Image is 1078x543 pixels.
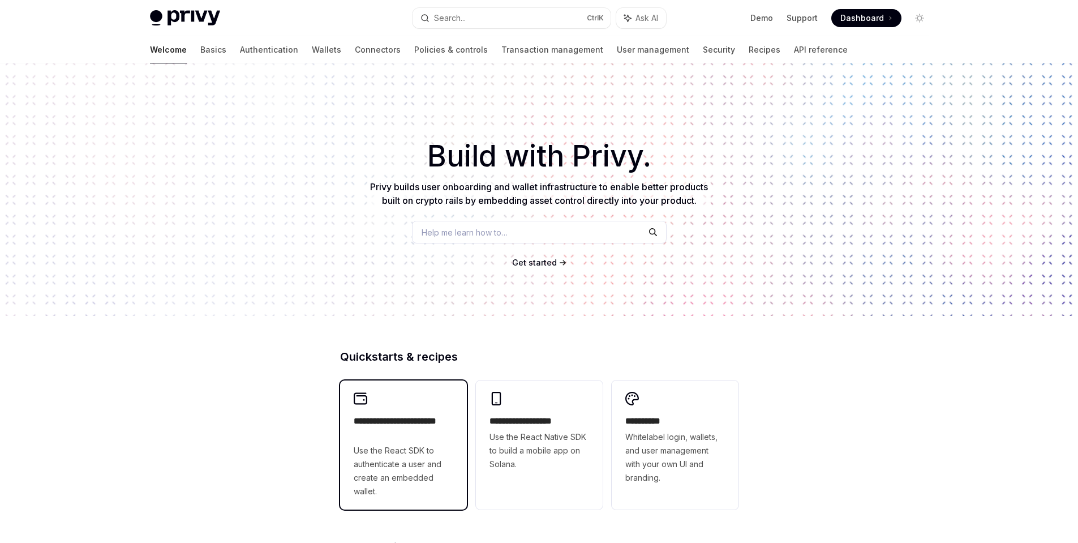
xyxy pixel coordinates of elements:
a: Get started [512,257,557,268]
a: **** *****Whitelabel login, wallets, and user management with your own UI and branding. [612,380,738,510]
button: Search...CtrlK [413,8,611,28]
span: Get started [512,258,557,267]
a: Wallets [312,36,341,63]
span: Quickstarts & recipes [340,351,458,362]
span: Use the React Native SDK to build a mobile app on Solana. [489,430,589,471]
a: Support [787,12,818,24]
span: Ask AI [635,12,658,24]
span: Help me learn how to… [422,226,508,238]
span: Privy builds user onboarding and wallet infrastructure to enable better products built on crypto ... [370,181,708,206]
a: Transaction management [501,36,603,63]
a: API reference [794,36,848,63]
div: Search... [434,11,466,25]
button: Toggle dark mode [910,9,929,27]
a: Authentication [240,36,298,63]
span: Ctrl K [587,14,604,23]
a: **** **** **** ***Use the React Native SDK to build a mobile app on Solana. [476,380,603,510]
a: Recipes [749,36,780,63]
img: light logo [150,10,220,26]
a: Policies & controls [414,36,488,63]
a: Basics [200,36,226,63]
a: Demo [750,12,773,24]
span: Use the React SDK to authenticate a user and create an embedded wallet. [354,444,453,498]
span: Whitelabel login, wallets, and user management with your own UI and branding. [625,430,725,485]
button: Ask AI [616,8,666,28]
a: Welcome [150,36,187,63]
a: Connectors [355,36,401,63]
a: Security [703,36,735,63]
span: Build with Privy. [427,146,651,166]
span: Dashboard [840,12,884,24]
a: Dashboard [831,9,901,27]
a: User management [617,36,689,63]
